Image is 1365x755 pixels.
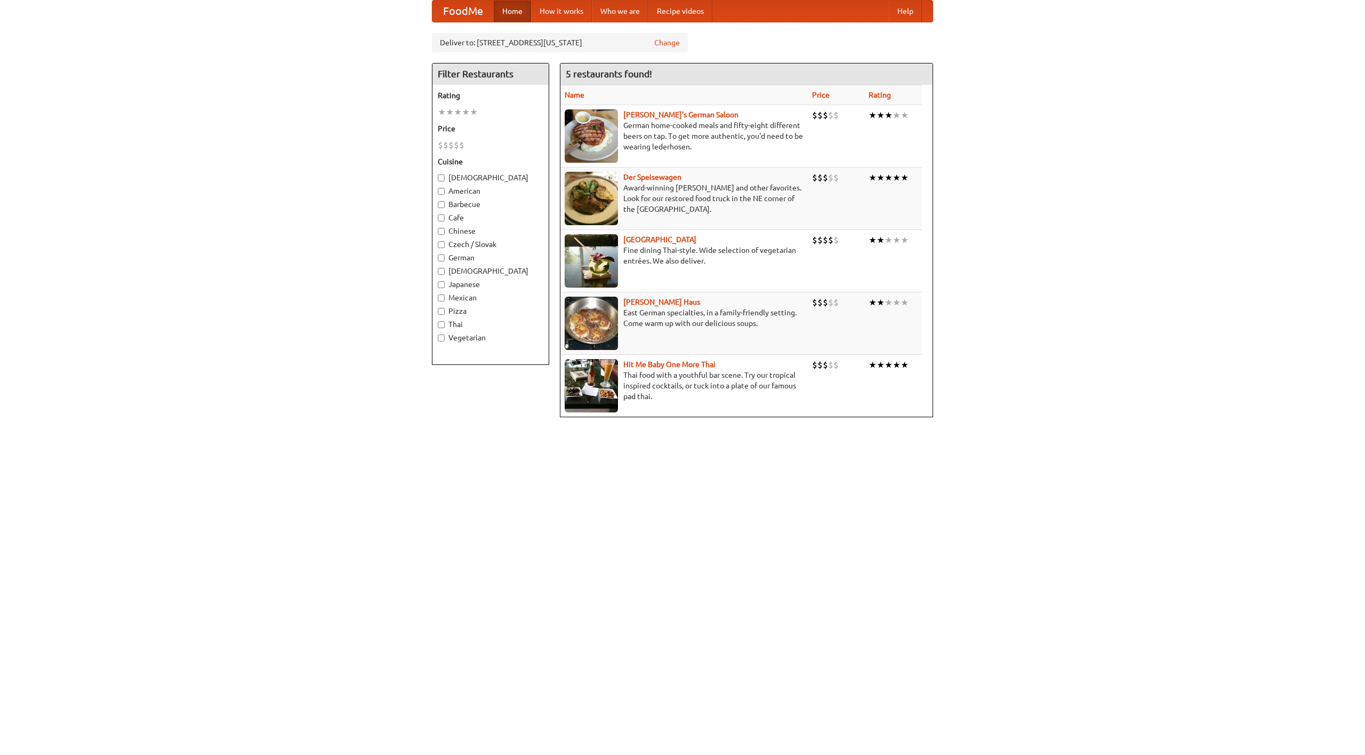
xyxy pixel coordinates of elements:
li: ★ [885,109,893,121]
a: Der Speisewagen [623,173,681,181]
li: ★ [893,297,901,308]
div: Deliver to: [STREET_ADDRESS][US_STATE] [432,33,688,52]
li: $ [823,297,828,308]
li: ★ [869,109,877,121]
li: $ [828,172,833,184]
h5: Rating [438,90,543,101]
h5: Price [438,123,543,134]
li: $ [817,172,823,184]
a: Who we are [592,1,648,22]
a: Home [494,1,531,22]
label: Pizza [438,306,543,316]
label: Cafe [438,212,543,223]
li: ★ [454,106,462,118]
li: ★ [869,359,877,371]
li: ★ [893,359,901,371]
h4: Filter Restaurants [432,63,549,85]
a: [PERSON_NAME]'s German Saloon [623,110,738,119]
a: Recipe videos [648,1,712,22]
li: ★ [885,297,893,308]
p: Thai food with a youthful bar scene. Try our tropical inspired cocktails, or tuck into a plate of... [565,370,804,402]
li: $ [823,109,828,121]
ng-pluralize: 5 restaurants found! [566,69,652,79]
p: Fine dining Thai-style. Wide selection of vegetarian entrées. We also deliver. [565,245,804,266]
li: ★ [885,172,893,184]
label: [DEMOGRAPHIC_DATA] [438,266,543,276]
li: $ [448,139,454,151]
li: $ [823,359,828,371]
li: $ [443,139,448,151]
p: East German specialties, in a family-friendly setting. Come warm up with our delicious soups. [565,307,804,329]
li: $ [828,359,833,371]
li: ★ [869,297,877,308]
li: $ [817,359,823,371]
label: American [438,186,543,196]
label: [DEMOGRAPHIC_DATA] [438,172,543,183]
li: $ [817,234,823,246]
a: Help [889,1,922,22]
label: Thai [438,319,543,330]
li: $ [833,172,839,184]
a: Change [654,37,680,48]
img: satay.jpg [565,234,618,288]
li: $ [812,109,817,121]
label: Chinese [438,226,543,236]
li: ★ [877,109,885,121]
li: $ [828,109,833,121]
li: ★ [901,109,909,121]
li: $ [812,234,817,246]
li: $ [823,172,828,184]
li: $ [833,297,839,308]
img: kohlhaus.jpg [565,297,618,350]
li: ★ [877,234,885,246]
li: $ [459,139,464,151]
p: German home-cooked meals and fifty-eight different beers on tap. To get more authentic, you'd nee... [565,120,804,152]
li: ★ [877,172,885,184]
h5: Cuisine [438,156,543,167]
input: American [438,188,445,195]
a: FoodMe [432,1,494,22]
li: ★ [885,359,893,371]
a: How it works [531,1,592,22]
li: $ [833,234,839,246]
img: babythai.jpg [565,359,618,412]
li: ★ [901,297,909,308]
li: $ [823,234,828,246]
li: ★ [885,234,893,246]
li: ★ [893,109,901,121]
a: Hit Me Baby One More Thai [623,360,716,369]
li: ★ [877,297,885,308]
input: Barbecue [438,201,445,208]
input: Japanese [438,281,445,288]
label: German [438,252,543,263]
input: Chinese [438,228,445,235]
li: $ [438,139,443,151]
input: Cafe [438,214,445,221]
input: Thai [438,321,445,328]
li: ★ [901,359,909,371]
li: $ [812,359,817,371]
li: $ [833,359,839,371]
label: Czech / Slovak [438,239,543,250]
input: Pizza [438,308,445,315]
a: Price [812,91,830,99]
a: [PERSON_NAME] Haus [623,298,700,306]
li: $ [833,109,839,121]
li: ★ [893,172,901,184]
li: $ [817,109,823,121]
label: Mexican [438,292,543,303]
img: esthers.jpg [565,109,618,163]
li: ★ [446,106,454,118]
input: Mexican [438,295,445,301]
li: ★ [869,172,877,184]
li: ★ [901,234,909,246]
input: [DEMOGRAPHIC_DATA] [438,174,445,181]
label: Vegetarian [438,332,543,343]
a: Rating [869,91,891,99]
img: speisewagen.jpg [565,172,618,225]
a: [GEOGRAPHIC_DATA] [623,235,696,244]
label: Barbecue [438,199,543,210]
